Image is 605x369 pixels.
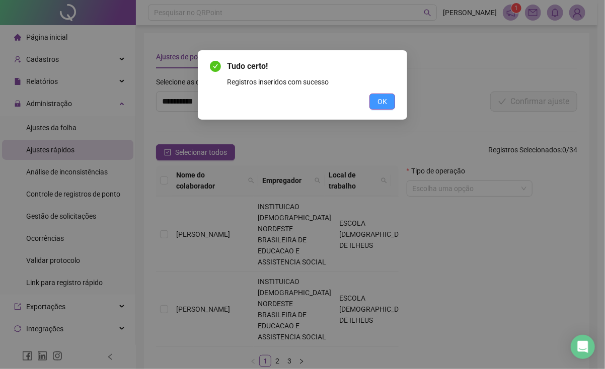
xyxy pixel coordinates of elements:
[571,335,595,359] div: Open Intercom Messenger
[369,94,395,110] button: OK
[227,60,395,72] span: Tudo certo!
[210,61,221,72] span: check-circle
[377,96,387,107] span: OK
[227,76,395,87] div: Registros inseridos com sucesso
